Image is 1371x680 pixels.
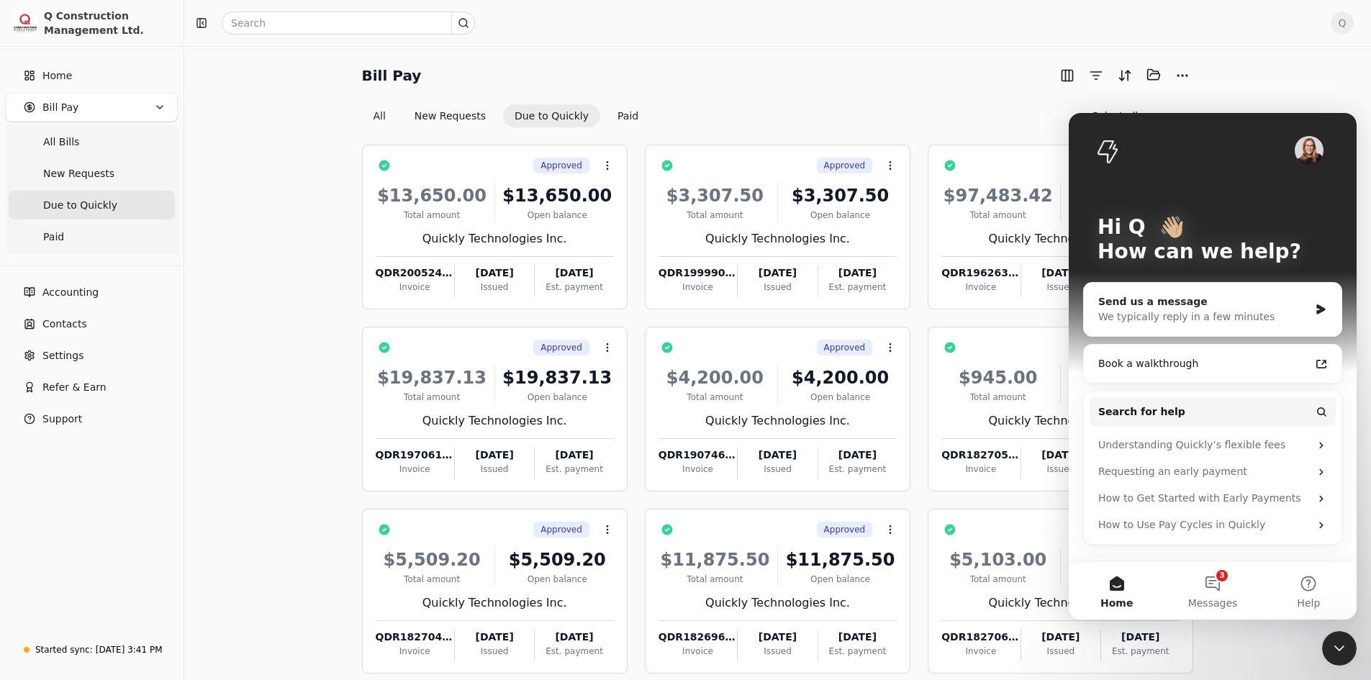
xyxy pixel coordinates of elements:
[376,547,489,573] div: $5,509.20
[738,281,817,294] div: Issued
[818,463,897,476] div: Est. payment
[784,391,897,404] div: Open balance
[1067,365,1180,391] div: $945.00
[1080,104,1193,127] button: Select all on page
[1331,12,1354,35] button: Q
[376,391,489,404] div: Total amount
[44,9,171,37] div: Q Construction Management Ltd.
[659,463,737,476] div: Invoice
[941,365,1054,391] div: $945.00
[455,266,534,281] div: [DATE]
[941,463,1020,476] div: Invoice
[941,630,1020,645] div: QDR182706-1317
[6,637,178,663] a: Started sync:[DATE] 3:41 PM
[818,630,897,645] div: [DATE]
[738,463,817,476] div: Issued
[659,266,737,281] div: QDR199990-004
[501,365,614,391] div: $19,837.13
[501,547,614,573] div: $5,509.20
[941,547,1054,573] div: $5,103.00
[43,135,79,150] span: All Bills
[1113,64,1136,87] button: Sort
[376,230,614,248] div: Quickly Technologies Inc.
[659,448,737,463] div: QDR190746-0002
[1021,630,1100,645] div: [DATE]
[455,448,534,463] div: [DATE]
[659,230,897,248] div: Quickly Technologies Inc.
[96,643,163,656] div: [DATE] 3:41 PM
[376,281,454,294] div: Invoice
[535,645,613,658] div: Est. payment
[376,412,614,430] div: Quickly Technologies Inc.
[784,365,897,391] div: $4,200.00
[362,64,422,87] h2: Bill Pay
[659,281,737,294] div: Invoice
[659,547,772,573] div: $11,875.50
[784,209,897,222] div: Open balance
[606,104,650,127] button: Paid
[818,645,897,658] div: Est. payment
[941,448,1020,463] div: QDR182705-1321
[455,463,534,476] div: Issued
[376,365,489,391] div: $19,837.13
[535,281,613,294] div: Est. payment
[818,266,897,281] div: [DATE]
[9,159,175,188] a: New Requests
[503,104,600,127] button: Due to Quickly
[455,645,534,658] div: Issued
[535,448,613,463] div: [DATE]
[42,285,99,300] span: Accounting
[42,100,78,115] span: Bill Pay
[1142,63,1165,86] button: Batch (0)
[6,93,178,122] button: Bill Pay
[376,266,454,281] div: QDR200524-0243
[43,198,117,213] span: Due to Quickly
[784,573,897,586] div: Open balance
[540,523,582,536] span: Approved
[6,341,178,370] a: Settings
[1021,463,1100,476] div: Issued
[824,159,866,172] span: Approved
[42,380,107,395] span: Refer & Earn
[6,278,178,307] a: Accounting
[1067,573,1180,586] div: Open balance
[1021,448,1100,463] div: [DATE]
[784,183,897,209] div: $3,307.50
[535,630,613,645] div: [DATE]
[941,209,1054,222] div: Total amount
[43,166,114,181] span: New Requests
[659,412,897,430] div: Quickly Technologies Inc.
[501,573,614,586] div: Open balance
[784,547,897,573] div: $11,875.50
[941,391,1054,404] div: Total amount
[42,348,83,363] span: Settings
[9,191,175,219] a: Due to Quickly
[659,594,897,612] div: Quickly Technologies Inc.
[659,573,772,586] div: Total amount
[1067,391,1180,404] div: Open balance
[1021,281,1100,294] div: Issued
[659,209,772,222] div: Total amount
[941,281,1020,294] div: Invoice
[376,463,454,476] div: Invoice
[535,266,613,281] div: [DATE]
[941,230,1180,248] div: Quickly Technologies Inc.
